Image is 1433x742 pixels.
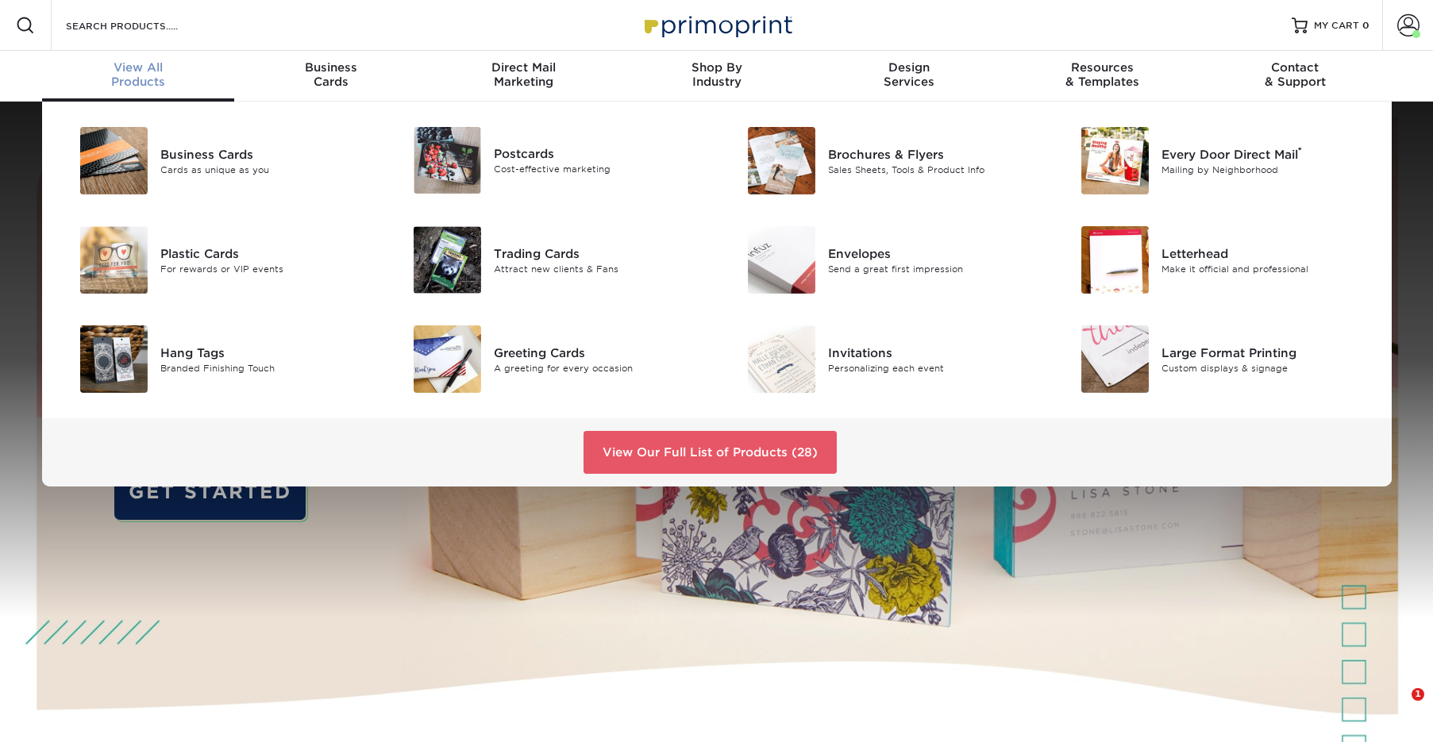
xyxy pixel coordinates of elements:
[729,319,1039,399] a: Invitations Invitations Personalizing each event
[234,60,427,75] span: Business
[828,262,1038,275] div: Send a great first impression
[1161,344,1372,361] div: Large Format Printing
[234,60,427,89] div: Cards
[729,121,1039,201] a: Brochures & Flyers Brochures & Flyers Sales Sheets, Tools & Product Info
[1199,60,1392,89] div: & Support
[61,220,372,300] a: Plastic Cards Plastic Cards For rewards or VIP events
[1161,163,1372,176] div: Mailing by Neighborhood
[638,8,796,42] img: Primoprint
[414,325,481,393] img: Greeting Cards
[1379,688,1417,726] iframe: Intercom live chat
[1199,51,1392,102] a: Contact& Support
[160,344,371,361] div: Hang Tags
[813,51,1006,102] a: DesignServices
[1314,19,1359,33] span: MY CART
[160,262,371,275] div: For rewards or VIP events
[42,60,235,89] div: Products
[813,60,1006,89] div: Services
[395,319,705,399] a: Greeting Cards Greeting Cards A greeting for every occasion
[1412,688,1424,701] span: 1
[160,244,371,262] div: Plastic Cards
[427,60,620,75] span: Direct Mail
[1062,121,1373,201] a: Every Door Direct Mail Every Door Direct Mail® Mailing by Neighborhood
[828,163,1038,176] div: Sales Sheets, Tools & Product Info
[414,226,481,294] img: Trading Cards
[620,60,813,89] div: Industry
[42,51,235,102] a: View AllProducts
[748,325,815,393] img: Invitations
[494,244,704,262] div: Trading Cards
[494,344,704,361] div: Greeting Cards
[1362,20,1369,31] span: 0
[1006,51,1199,102] a: Resources& Templates
[748,127,815,194] img: Brochures & Flyers
[395,121,705,200] a: Postcards Postcards Cost-effective marketing
[828,344,1038,361] div: Invitations
[494,262,704,275] div: Attract new clients & Fans
[1161,262,1372,275] div: Make it official and professional
[584,431,837,474] a: View Our Full List of Products (28)
[61,121,372,201] a: Business Cards Business Cards Cards as unique as you
[1062,220,1373,300] a: Letterhead Letterhead Make it official and professional
[1161,145,1372,163] div: Every Door Direct Mail
[80,325,148,393] img: Hang Tags
[395,220,705,300] a: Trading Cards Trading Cards Attract new clients & Fans
[1199,60,1392,75] span: Contact
[80,127,148,194] img: Business Cards
[620,60,813,75] span: Shop By
[494,163,704,176] div: Cost-effective marketing
[620,51,813,102] a: Shop ByIndustry
[813,60,1006,75] span: Design
[160,361,371,375] div: Branded Finishing Touch
[1006,60,1199,89] div: & Templates
[1081,127,1149,194] img: Every Door Direct Mail
[828,145,1038,163] div: Brochures & Flyers
[1062,319,1373,399] a: Large Format Printing Large Format Printing Custom displays & signage
[729,220,1039,300] a: Envelopes Envelopes Send a great first impression
[1081,226,1149,294] img: Letterhead
[160,145,371,163] div: Business Cards
[748,226,815,294] img: Envelopes
[427,60,620,89] div: Marketing
[61,319,372,399] a: Hang Tags Hang Tags Branded Finishing Touch
[1161,244,1372,262] div: Letterhead
[494,361,704,375] div: A greeting for every occasion
[160,163,371,176] div: Cards as unique as you
[42,60,235,75] span: View All
[494,145,704,163] div: Postcards
[1006,60,1199,75] span: Resources
[1298,145,1302,156] sup: ®
[828,244,1038,262] div: Envelopes
[414,127,481,194] img: Postcards
[80,226,148,294] img: Plastic Cards
[234,51,427,102] a: BusinessCards
[427,51,620,102] a: Direct MailMarketing
[1081,325,1149,393] img: Large Format Printing
[828,361,1038,375] div: Personalizing each event
[1161,361,1372,375] div: Custom displays & signage
[64,16,219,35] input: SEARCH PRODUCTS.....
